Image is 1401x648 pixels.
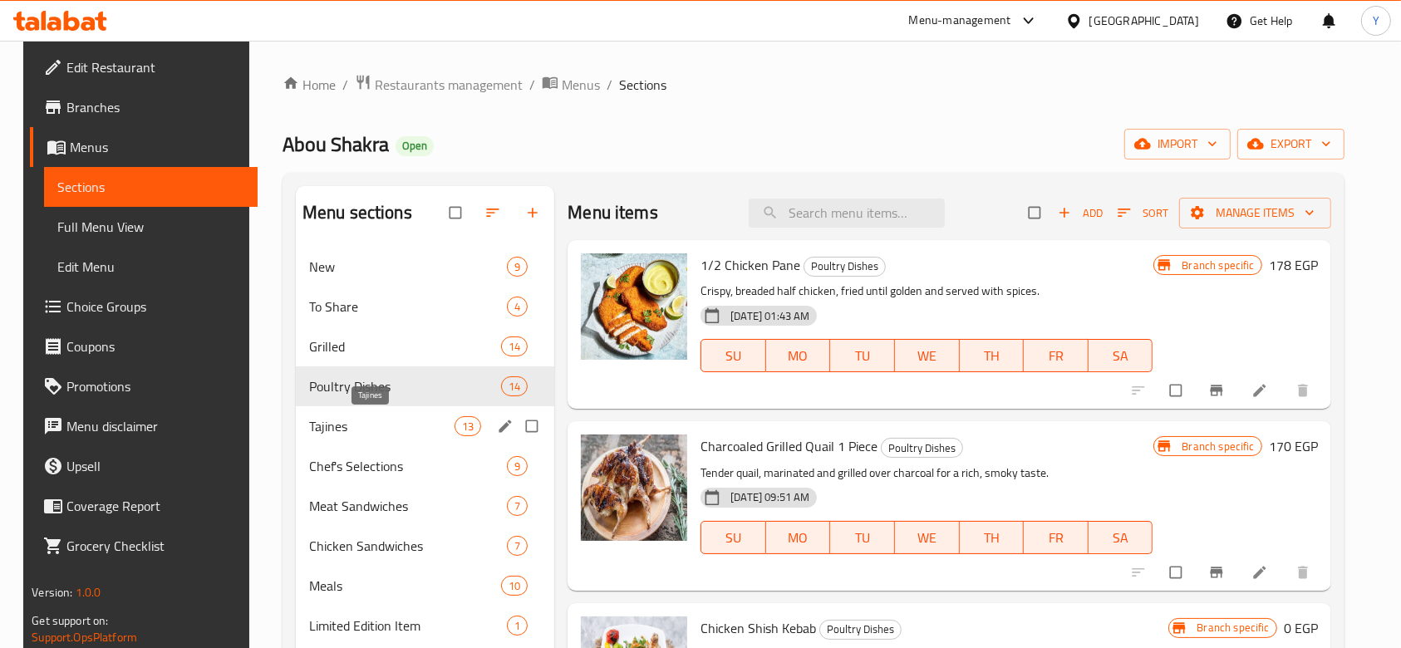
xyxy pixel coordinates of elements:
span: Grocery Checklist [66,536,244,556]
span: Restaurants management [375,75,523,95]
div: Limited Edition Item1 [296,606,554,646]
span: Tajines [309,416,455,436]
div: Poultry Dishes [819,620,902,640]
a: Branches [30,87,258,127]
img: 1/2 Chicken Pane [581,253,687,360]
div: items [455,416,481,436]
span: Chicken Sandwiches [309,536,507,556]
a: Restaurants management [355,74,523,96]
div: Open [396,136,434,156]
span: Select to update [1160,557,1195,588]
span: Version: [32,582,72,603]
span: Poultry Dishes [882,439,962,458]
button: TH [960,339,1025,372]
span: Sort items [1107,200,1179,226]
li: / [529,75,535,95]
div: Meals10 [296,566,554,606]
span: 10 [502,578,527,594]
div: Poultry Dishes [881,438,963,458]
a: Menu disclaimer [30,406,258,446]
span: Poultry Dishes [309,376,501,396]
span: Poultry Dishes [820,620,901,639]
span: WE [902,526,953,550]
span: Select section [1019,197,1054,228]
span: MO [773,526,824,550]
span: Select to update [1160,375,1195,406]
span: FR [1030,344,1082,368]
span: SA [1095,344,1147,368]
button: export [1237,129,1344,160]
a: Edit menu item [1251,382,1271,399]
span: Sort [1118,204,1168,223]
div: items [507,616,528,636]
button: Branch-specific-item [1198,372,1238,409]
button: WE [895,521,960,554]
button: SA [1089,521,1153,554]
span: 14 [502,339,527,355]
h2: Menu sections [302,200,412,225]
span: Manage items [1192,203,1318,223]
span: Upsell [66,456,244,476]
span: TU [837,526,888,550]
h6: 170 EGP [1269,434,1318,458]
button: TU [830,339,895,372]
div: Chef's Selections9 [296,446,554,486]
a: Menus [30,127,258,167]
span: Coverage Report [66,496,244,516]
div: Menu-management [909,11,1011,31]
li: / [342,75,348,95]
span: Meals [309,576,501,596]
button: Branch-specific-item [1198,554,1238,591]
span: FR [1030,526,1082,550]
a: Promotions [30,366,258,406]
span: Abou Shakra [283,125,389,163]
span: TU [837,344,888,368]
a: Full Menu View [44,207,258,247]
span: Edit Menu [57,257,244,277]
div: New9 [296,247,554,287]
span: Y [1373,12,1379,30]
span: SU [708,526,759,550]
button: TU [830,521,895,554]
span: 9 [508,259,527,275]
span: Edit Restaurant [66,57,244,77]
span: 7 [508,538,527,554]
a: Coverage Report [30,486,258,526]
button: WE [895,339,960,372]
div: Grilled14 [296,326,554,366]
span: TH [966,344,1018,368]
span: Sections [57,177,244,197]
span: Branch specific [1191,620,1276,636]
button: delete [1285,372,1325,409]
button: SU [700,339,766,372]
div: [GEOGRAPHIC_DATA] [1089,12,1199,30]
span: Charcoaled Grilled Quail 1 Piece [700,434,877,459]
span: Limited Edition Item [309,616,507,636]
span: Meat Sandwiches [309,496,507,516]
span: Chef's Selections [309,456,507,476]
div: items [507,297,528,317]
div: To Share [309,297,507,317]
span: Poultry Dishes [804,257,885,276]
span: Open [396,139,434,153]
button: TH [960,521,1025,554]
span: Chicken Shish Kebab [700,616,816,641]
a: Sections [44,167,258,207]
button: edit [494,415,519,437]
a: Upsell [30,446,258,486]
button: FR [1024,521,1089,554]
p: Tender quail, marinated and grilled over charcoal for a rich, smoky taste. [700,463,1153,484]
a: Edit Restaurant [30,47,258,87]
span: Menus [562,75,600,95]
h6: 0 EGP [1284,616,1318,640]
span: New [309,257,507,277]
li: / [607,75,612,95]
span: Choice Groups [66,297,244,317]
